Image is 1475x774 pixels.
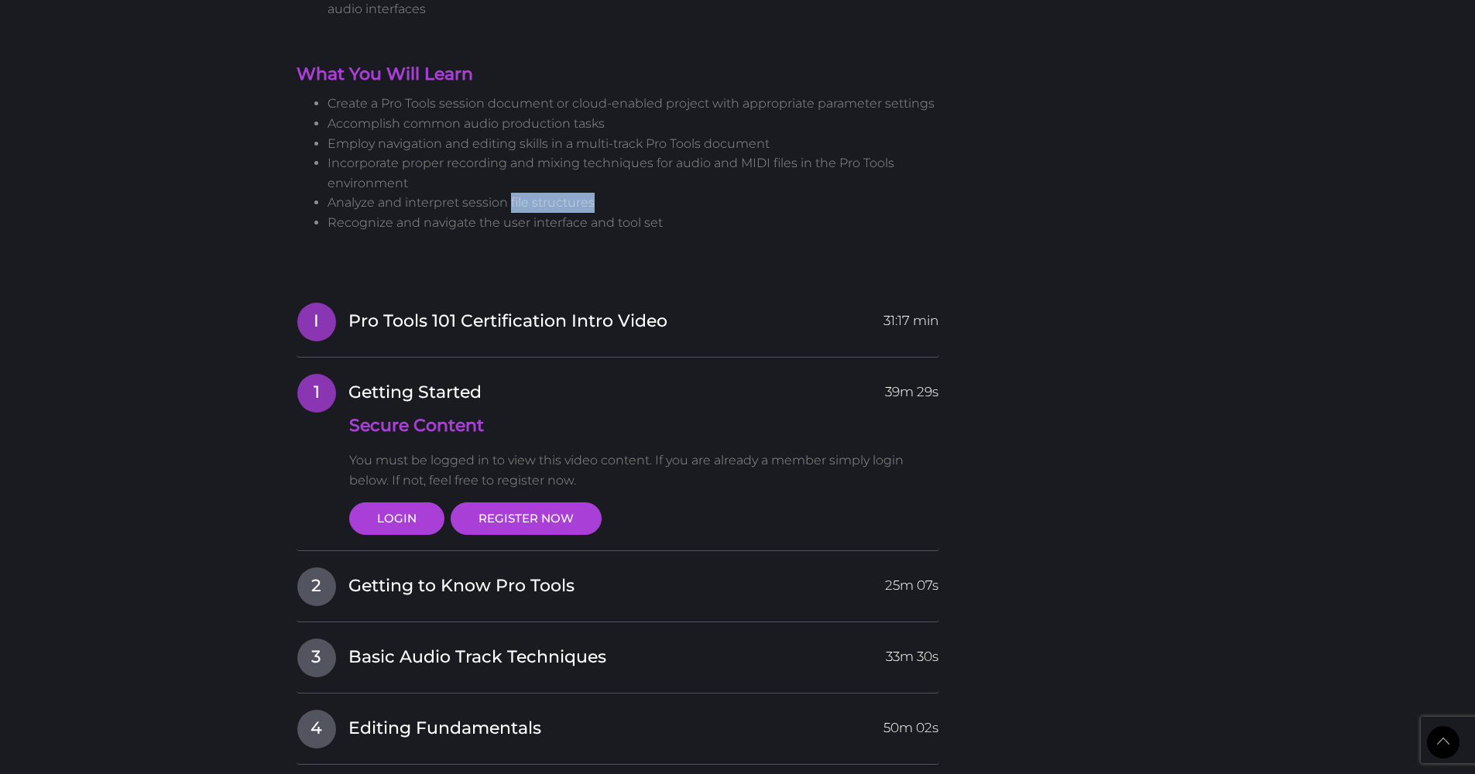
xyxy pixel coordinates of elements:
span: 39m 29s [885,374,938,402]
li: Incorporate proper recording and mixing techniques for audio and MIDI files in the Pro Tools envi... [328,153,953,193]
span: Getting to Know Pro Tools [348,574,575,598]
a: 4Editing Fundamentals50m 02s [297,709,940,741]
li: Employ navigation and editing skills in a multi-track Pro Tools document [328,134,953,154]
span: 31:17 min [883,303,938,330]
a: 3Basic Audio Track Techniques33m 30s [297,638,940,670]
span: 33m 30s [886,639,938,666]
span: Pro Tools 101 Certification Intro Video [348,310,667,334]
a: IPro Tools 101 Certification Intro Video31:17 min [297,302,940,334]
li: Accomplish common audio production tasks [328,114,953,134]
span: 50m 02s [883,710,938,738]
li: Create a Pro Tools session document or cloud-enabled project with appropriate parameter settings [328,94,953,114]
span: Editing Fundamentals [348,717,541,741]
h4: What You Will Learn [297,63,953,87]
a: 2Getting to Know Pro Tools25m 07s [297,567,940,599]
span: 3 [297,639,336,677]
h4: Secure Content [349,414,940,438]
span: 2 [297,567,336,606]
a: Back to Top [1427,726,1460,759]
a: LOGIN [349,502,444,535]
p: You must be logged in to view this video content. If you are already a member simply login below.... [349,450,940,490]
span: 4 [297,710,336,748]
span: Getting Started [348,381,482,405]
a: 1Getting Started39m 29s [297,373,940,406]
span: Basic Audio Track Techniques [348,646,606,670]
span: 25m 07s [885,567,938,595]
a: REGISTER NOW [451,502,602,535]
li: Analyze and interpret session file structures [328,193,953,213]
span: 1 [297,374,336,413]
span: I [297,303,336,341]
li: Recognize and navigate the user interface and tool set [328,213,953,233]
